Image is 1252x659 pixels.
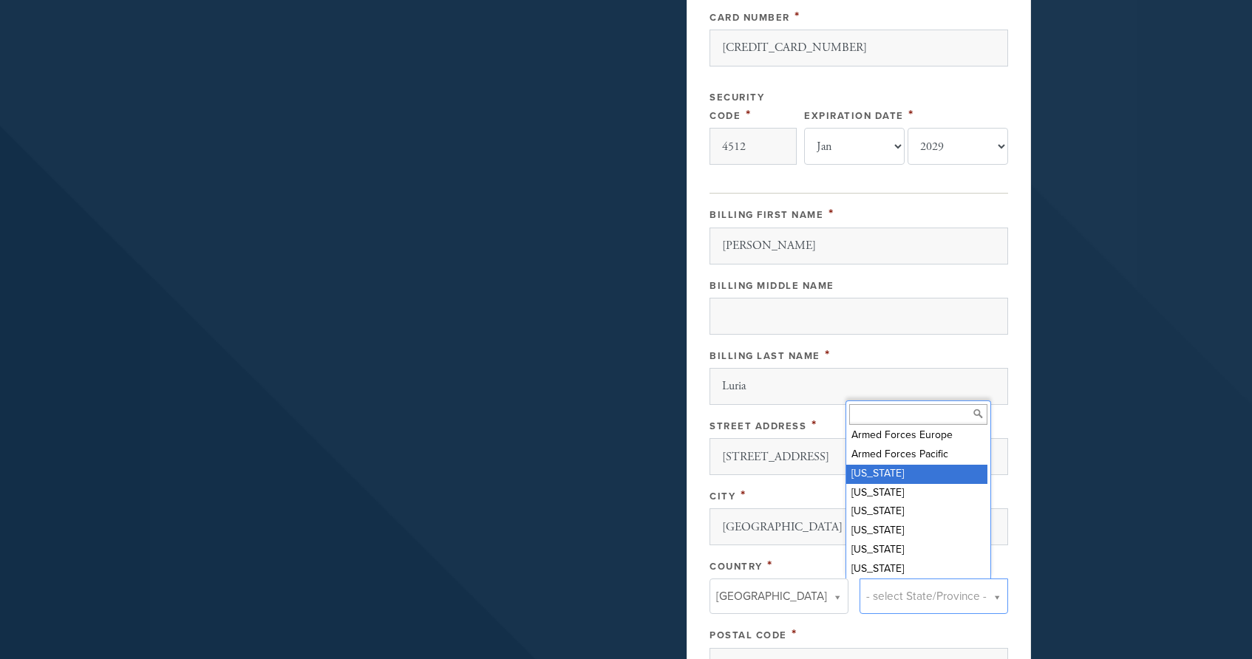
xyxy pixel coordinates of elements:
div: [US_STATE] [846,465,987,484]
div: [US_STATE] [846,560,987,579]
div: [US_STATE] [846,502,987,522]
div: Armed Forces Europe [846,426,987,445]
div: [US_STATE] [846,522,987,541]
div: [US_STATE] [846,484,987,503]
div: [US_STATE] [846,541,987,560]
div: Armed Forces Pacific [846,445,987,465]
